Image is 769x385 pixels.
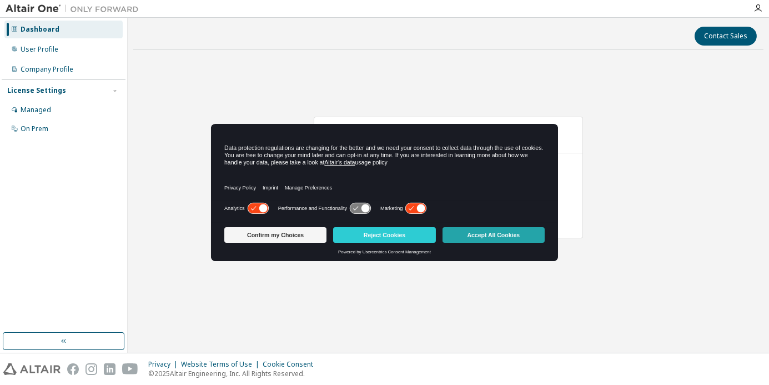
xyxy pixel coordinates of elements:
img: youtube.svg [122,363,138,375]
img: facebook.svg [67,363,79,375]
div: License Settings [7,86,66,95]
span: AU Enterprise Suite [321,123,396,134]
img: instagram.svg [86,363,97,375]
div: On Prem [21,124,48,133]
div: Website Terms of Use [181,360,263,369]
p: © 2025 Altair Engineering, Inc. All Rights Reserved. [148,369,320,378]
div: Cookie Consent [263,360,320,369]
img: linkedin.svg [104,363,115,375]
div: Dashboard [21,25,59,34]
button: Contact Sales [695,27,757,46]
div: Privacy [148,360,181,369]
div: User Profile [21,45,58,54]
div: Company Profile [21,65,73,74]
div: Managed [21,106,51,114]
img: altair_logo.svg [3,363,61,375]
img: Altair One [6,3,144,14]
